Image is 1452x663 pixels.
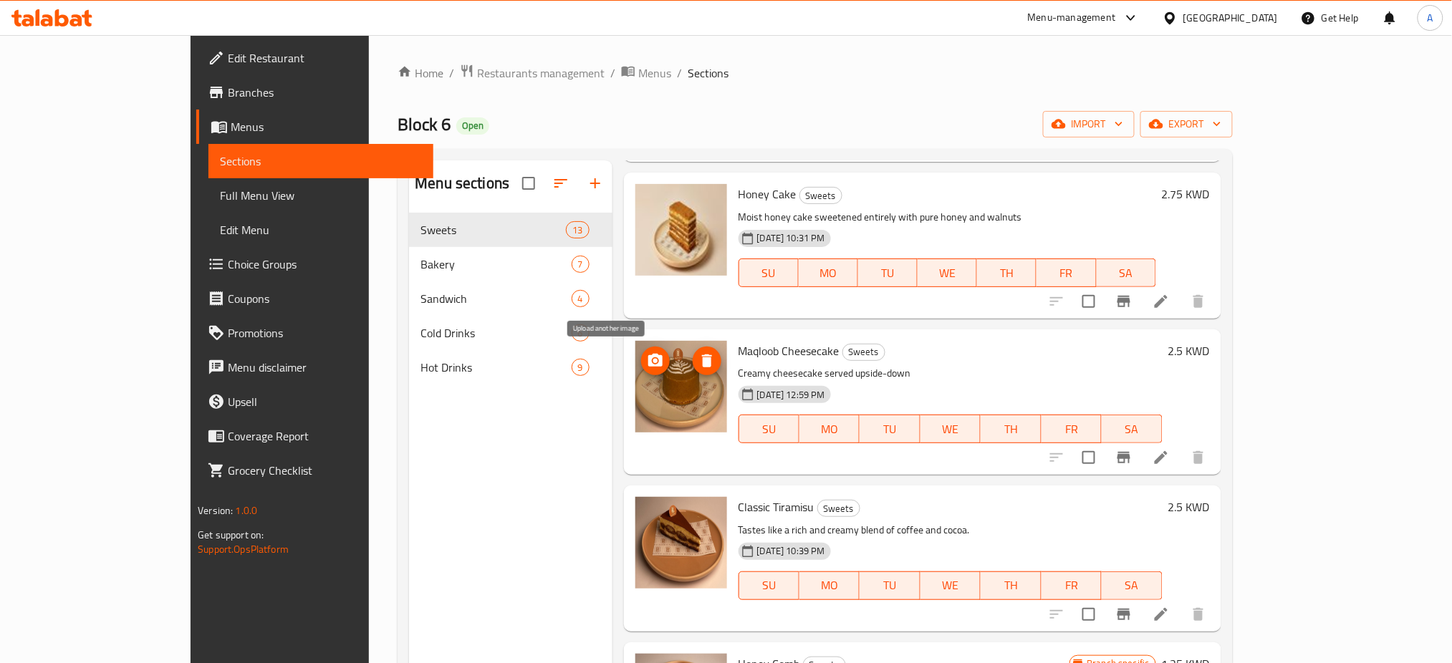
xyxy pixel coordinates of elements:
span: [DATE] 12:59 PM [751,388,831,402]
button: delete [1181,597,1216,631]
p: Moist honey cake sweetened entirely with pure honey and walnuts [739,208,1156,226]
div: Cold Drinks6 [409,316,612,350]
a: Coupons [196,281,433,316]
button: delete [1181,440,1216,475]
span: Select to update [1074,442,1104,473]
span: Sections [688,64,729,82]
button: MO [799,415,860,443]
span: FR [1047,575,1096,596]
a: Menus [196,110,433,144]
a: Restaurants management [460,64,605,82]
a: Edit menu item [1153,293,1170,310]
h6: 2.5 KWD [1168,341,1210,361]
li: / [677,64,682,82]
span: Maqloob Cheesecake [739,340,840,362]
div: items [572,359,590,376]
a: Edit menu item [1153,449,1170,466]
button: upload picture [641,347,670,375]
span: SU [745,263,793,284]
span: A [1428,10,1433,26]
button: TH [981,415,1041,443]
span: MO [805,575,854,596]
button: TU [860,571,920,600]
span: WE [926,575,975,596]
span: Grocery Checklist [228,462,422,479]
span: SA [1107,575,1156,596]
span: 1.0.0 [236,501,258,520]
span: Edit Restaurant [228,49,422,67]
span: Sandwich [420,290,571,307]
div: Sweets13 [409,213,612,247]
span: Menu disclaimer [228,359,422,376]
h2: Menu sections [415,173,509,194]
a: Choice Groups [196,247,433,281]
div: Bakery7 [409,247,612,281]
span: import [1054,115,1123,133]
span: Version: [198,501,233,520]
button: SA [1102,415,1162,443]
a: Full Menu View [208,178,433,213]
div: items [572,256,590,273]
div: items [572,290,590,307]
button: WE [920,415,981,443]
span: Select all sections [514,168,544,198]
a: Menu disclaimer [196,350,433,384]
span: Edit Menu [220,221,422,238]
p: Tastes like a rich and creamy blend of coffee and cocoa. [739,521,1163,539]
h6: 2.5 KWD [1168,497,1210,517]
a: Sections [208,144,433,178]
span: Bakery [420,256,571,273]
span: Cold Drinks [420,324,571,342]
span: SU [745,419,794,440]
div: Open [456,117,489,135]
span: SU [745,575,794,596]
img: Maqloob Cheesecake [635,341,727,432]
span: TH [986,575,1035,596]
span: Restaurants management [477,64,605,82]
button: FR [1042,571,1102,600]
button: Add section [578,166,612,200]
button: Branch-specific-item [1107,440,1141,475]
span: Hot Drinks [420,359,571,376]
a: Support.OpsPlatform [198,540,289,558]
button: Branch-specific-item [1107,597,1141,631]
span: Sweets [420,221,566,238]
span: Promotions [228,324,422,342]
img: Honey Cake [635,184,727,276]
button: SU [739,415,799,443]
nav: Menu sections [409,207,612,390]
li: / [610,64,615,82]
span: Menus [638,64,671,82]
span: FR [1047,419,1096,440]
button: Branch-specific-item [1107,284,1141,319]
div: Hot Drinks9 [409,350,612,384]
span: Sections [220,153,422,170]
span: Coupons [228,290,422,307]
span: Menus [231,118,422,135]
button: delete [1181,284,1216,319]
a: Edit menu item [1153,606,1170,623]
button: WE [920,571,981,600]
span: [DATE] 10:39 PM [751,544,831,558]
span: MO [805,419,854,440]
span: Choice Groups [228,256,422,273]
span: 9 [572,361,589,374]
button: FR [1037,258,1096,287]
a: Promotions [196,316,433,350]
span: FR [1042,263,1090,284]
span: SA [1107,419,1156,440]
span: Branches [228,84,422,101]
span: 4 [572,292,589,306]
button: export [1140,111,1233,137]
a: Grocery Checklist [196,453,433,488]
span: SA [1102,263,1150,284]
span: 6 [572,326,589,340]
a: Edit Menu [208,213,433,247]
span: Select to update [1074,599,1104,629]
span: TU [864,263,912,284]
div: Menu-management [1028,9,1116,26]
li: / [449,64,454,82]
button: SA [1097,258,1156,287]
a: Branches [196,75,433,110]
